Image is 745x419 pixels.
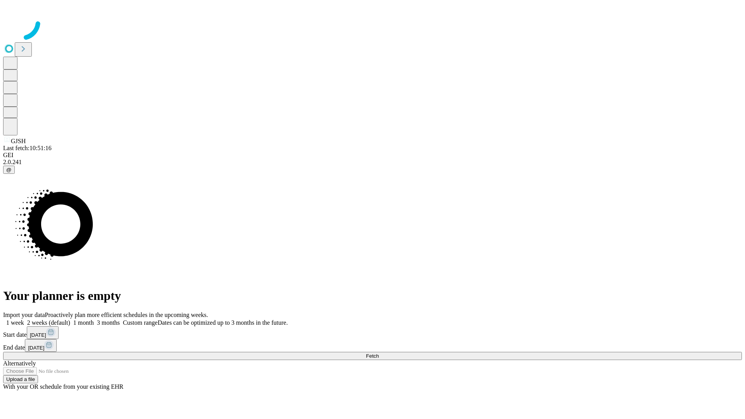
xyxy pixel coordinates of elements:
[158,319,288,326] span: Dates can be optimized up to 3 months in the future.
[123,319,158,326] span: Custom range
[366,353,379,359] span: Fetch
[3,360,36,367] span: Alternatively
[97,319,120,326] span: 3 months
[3,352,742,360] button: Fetch
[45,312,208,318] span: Proactively plan more efficient schedules in the upcoming weeks.
[3,289,742,303] h1: Your planner is empty
[11,138,26,144] span: GJSH
[27,326,59,339] button: [DATE]
[3,312,45,318] span: Import your data
[6,319,24,326] span: 1 week
[3,375,38,383] button: Upload a file
[30,332,46,338] span: [DATE]
[3,152,742,159] div: GEI
[3,145,52,151] span: Last fetch: 10:51:16
[3,339,742,352] div: End date
[6,167,12,173] span: @
[3,159,742,166] div: 2.0.241
[28,345,44,351] span: [DATE]
[3,326,742,339] div: Start date
[25,339,57,352] button: [DATE]
[3,383,123,390] span: With your OR schedule from your existing EHR
[3,166,15,174] button: @
[27,319,70,326] span: 2 weeks (default)
[73,319,94,326] span: 1 month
